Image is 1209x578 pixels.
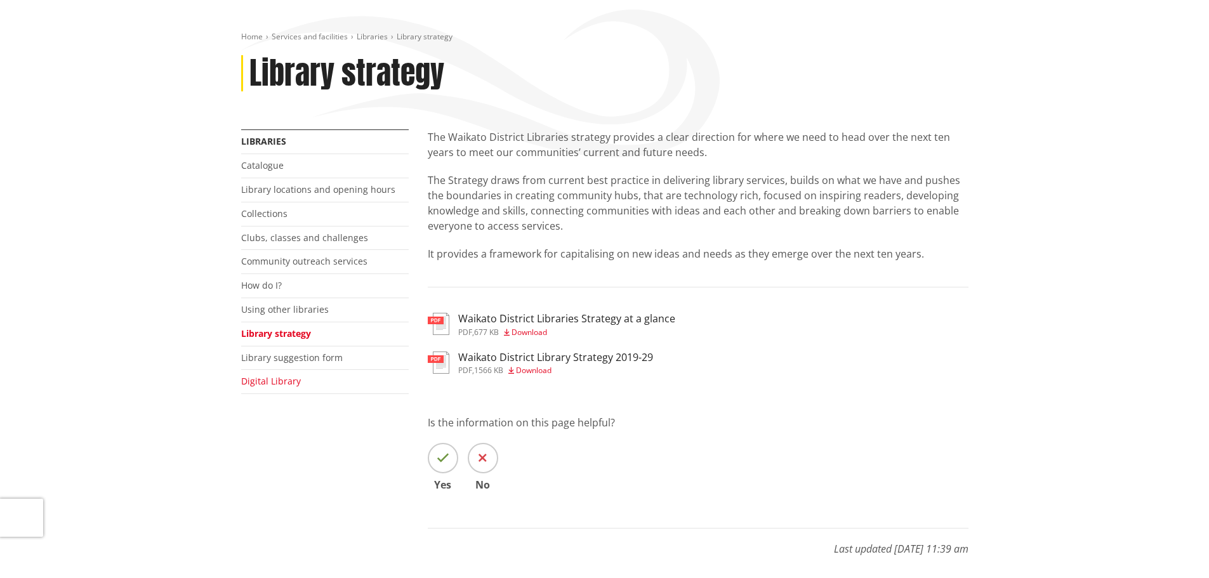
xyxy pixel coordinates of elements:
a: Collections [241,207,287,220]
span: Download [516,365,552,376]
span: Yes [428,480,458,490]
p: Last updated [DATE] 11:39 am [428,528,968,556]
span: 1566 KB [474,365,503,376]
a: Library suggestion form [241,351,343,364]
a: Library locations and opening hours [241,183,395,195]
a: Digital Library [241,375,301,387]
span: pdf [458,327,472,338]
div: , [458,367,653,374]
a: How do I? [241,279,282,291]
a: Home [241,31,263,42]
a: Library strategy [241,327,311,339]
span: pdf [458,365,472,376]
span: Download [512,327,547,338]
img: document-pdf.svg [428,351,449,374]
nav: breadcrumb [241,32,968,43]
h3: Waikato District Libraries Strategy at a glance [458,313,675,325]
p: Is the information on this page helpful? [428,415,968,430]
h3: Waikato District Library Strategy 2019-29 [458,351,653,364]
span: Library strategy [397,31,453,42]
a: Using other libraries [241,303,329,315]
a: Catalogue [241,159,284,171]
a: Waikato District Library Strategy 2019-29 pdf,1566 KB Download [428,351,653,374]
span: 677 KB [474,327,499,338]
p: The Strategy draws from current best practice in delivering library services, builds on what we h... [428,173,968,233]
iframe: Messenger Launcher [1151,525,1196,570]
a: Clubs, classes and challenges [241,232,368,244]
div: , [458,329,675,336]
a: Community outreach services [241,255,367,267]
span: No [468,480,498,490]
a: Waikato District Libraries Strategy at a glance pdf,677 KB Download [428,313,675,336]
a: Libraries [241,135,286,147]
h1: Library strategy [249,55,444,92]
a: Services and facilities [272,31,348,42]
p: It provides a framework for capitalising on new ideas and needs as they emerge over the next ten ... [428,246,968,261]
p: The Waikato District Libraries strategy provides a clear direction for where we need to head over... [428,129,968,160]
img: document-pdf.svg [428,313,449,335]
a: Libraries [357,31,388,42]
